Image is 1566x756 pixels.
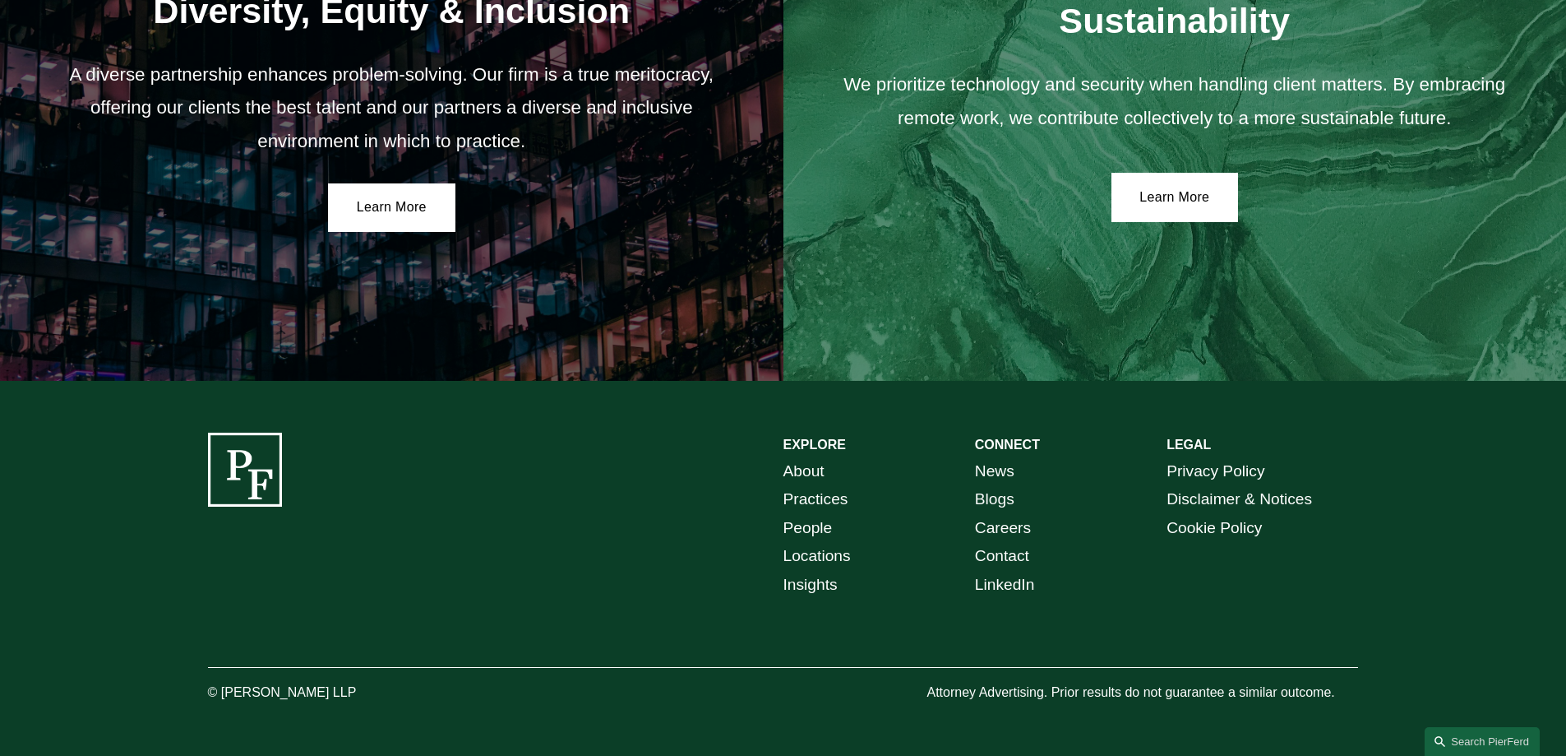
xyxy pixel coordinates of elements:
a: Locations [783,542,851,571]
a: Learn More [328,183,455,233]
p: We prioritize technology and security when handling client matters. By embracing remote work, we ... [830,68,1519,135]
a: About [783,457,825,486]
a: Search this site [1425,727,1540,756]
a: Privacy Policy [1166,457,1264,486]
p: Attorney Advertising. Prior results do not guarantee a similar outcome. [926,681,1358,705]
a: Insights [783,571,838,600]
a: News [975,457,1014,486]
a: Practices [783,485,848,514]
p: A diverse partnership enhances problem-solving. Our firm is a true meritocracy, offering our clie... [47,58,736,158]
strong: LEGAL [1166,438,1211,452]
a: Blogs [975,485,1014,514]
a: Cookie Policy [1166,514,1262,543]
a: People [783,514,833,543]
p: © [PERSON_NAME] LLP [208,681,448,705]
a: Careers [975,514,1031,543]
a: Contact [975,542,1029,571]
strong: CONNECT [975,438,1040,452]
a: Disclaimer & Notices [1166,485,1312,514]
strong: EXPLORE [783,438,846,452]
a: LinkedIn [975,571,1035,600]
a: Learn More [1111,173,1239,222]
